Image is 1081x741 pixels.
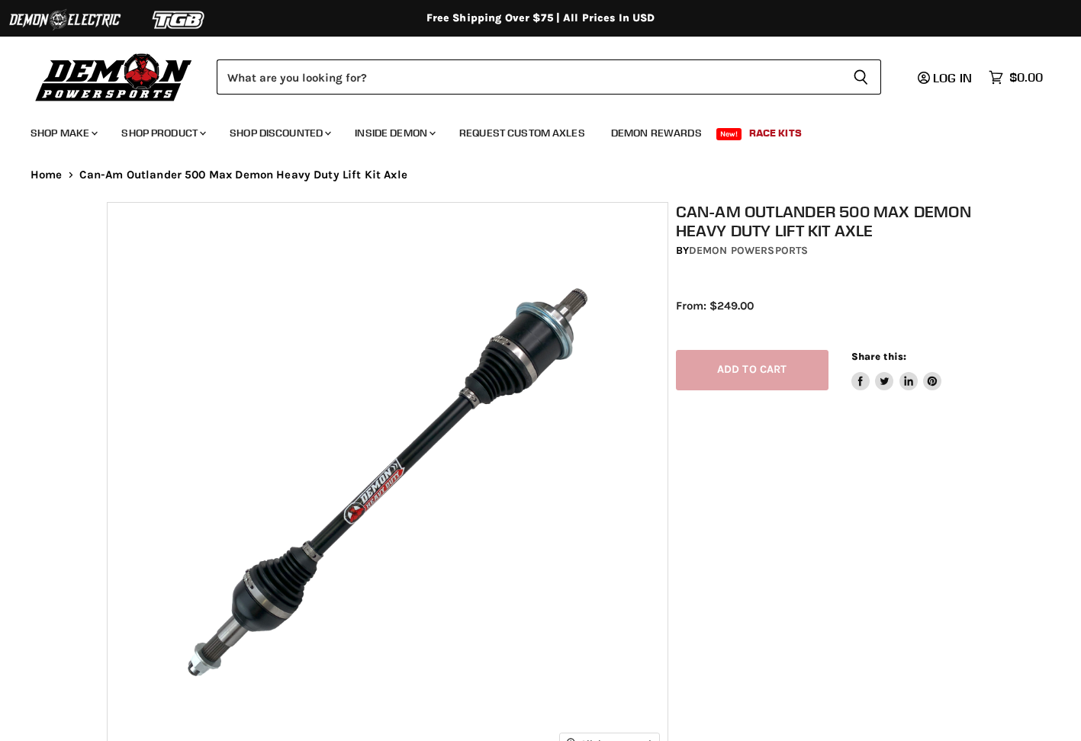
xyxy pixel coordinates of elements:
[933,70,972,85] span: Log in
[218,117,340,149] a: Shop Discounted
[911,71,981,85] a: Log in
[738,117,813,149] a: Race Kits
[8,5,122,34] img: Demon Electric Logo 2
[981,66,1050,88] a: $0.00
[31,50,198,104] img: Demon Powersports
[79,168,407,181] span: Can-Am Outlander 500 Max Demon Heavy Duty Lift Kit Axle
[676,202,982,240] h1: Can-Am Outlander 500 Max Demon Heavy Duty Lift Kit Axle
[600,117,713,149] a: Demon Rewards
[448,117,597,149] a: Request Custom Axles
[122,5,236,34] img: TGB Logo 2
[1009,70,1043,85] span: $0.00
[851,350,942,390] aside: Share this:
[676,299,754,313] span: From: $249.00
[851,351,906,362] span: Share this:
[19,111,1039,149] ul: Main menu
[676,242,982,259] div: by
[217,59,881,95] form: Product
[841,59,881,95] button: Search
[689,244,808,257] a: Demon Powersports
[19,117,107,149] a: Shop Make
[217,59,841,95] input: Search
[343,117,445,149] a: Inside Demon
[110,117,215,149] a: Shop Product
[31,168,63,181] a: Home
[716,128,742,140] span: New!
